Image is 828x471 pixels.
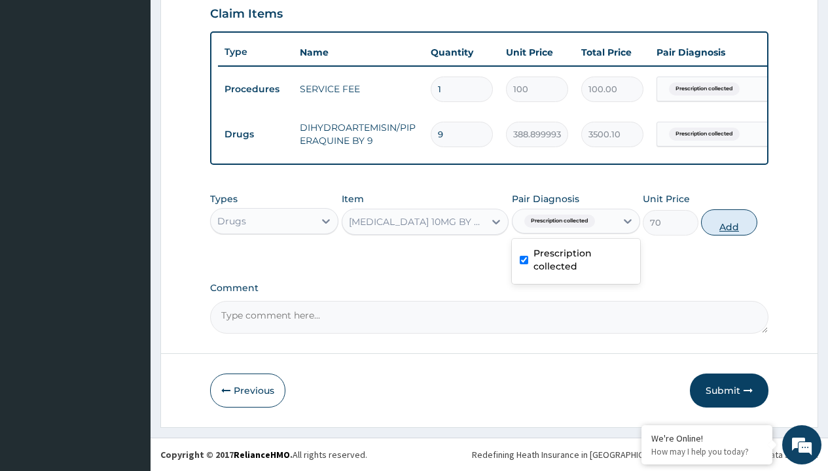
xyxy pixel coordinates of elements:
[499,39,575,65] th: Unit Price
[293,76,424,102] td: SERVICE FEE
[218,40,293,64] th: Type
[24,65,53,98] img: d_794563401_company_1708531726252_794563401
[472,448,818,461] div: Redefining Heath Insurance in [GEOGRAPHIC_DATA] using Telemedicine and Data Science!
[424,39,499,65] th: Quantity
[524,215,595,228] span: Prescription collected
[575,39,650,65] th: Total Price
[690,374,768,408] button: Submit
[651,446,763,457] p: How may I help you today?
[210,194,238,205] label: Types
[210,283,768,294] label: Comment
[512,192,579,205] label: Pair Diagnosis
[651,432,763,444] div: We're Online!
[342,192,364,205] label: Item
[669,128,740,141] span: Prescription collected
[215,7,246,38] div: Minimize live chat window
[76,148,181,280] span: We're online!
[151,438,828,471] footer: All rights reserved.
[701,209,757,235] button: Add
[293,114,424,154] td: DIHYDROARTEMISIN/PIPERAQUINE BY 9
[218,122,293,147] td: Drugs
[669,82,740,96] span: Prescription collected
[210,374,285,408] button: Previous
[293,39,424,65] th: Name
[217,215,246,228] div: Drugs
[650,39,794,65] th: Pair Diagnosis
[7,324,249,370] textarea: Type your message and hit 'Enter'
[234,449,290,461] a: RelianceHMO
[349,215,486,228] div: [MEDICAL_DATA] 10MG BY AFRAB/SACH
[160,449,293,461] strong: Copyright © 2017 .
[643,192,690,205] label: Unit Price
[68,73,220,90] div: Chat with us now
[210,7,283,22] h3: Claim Items
[533,247,632,273] label: Prescription collected
[218,77,293,101] td: Procedures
